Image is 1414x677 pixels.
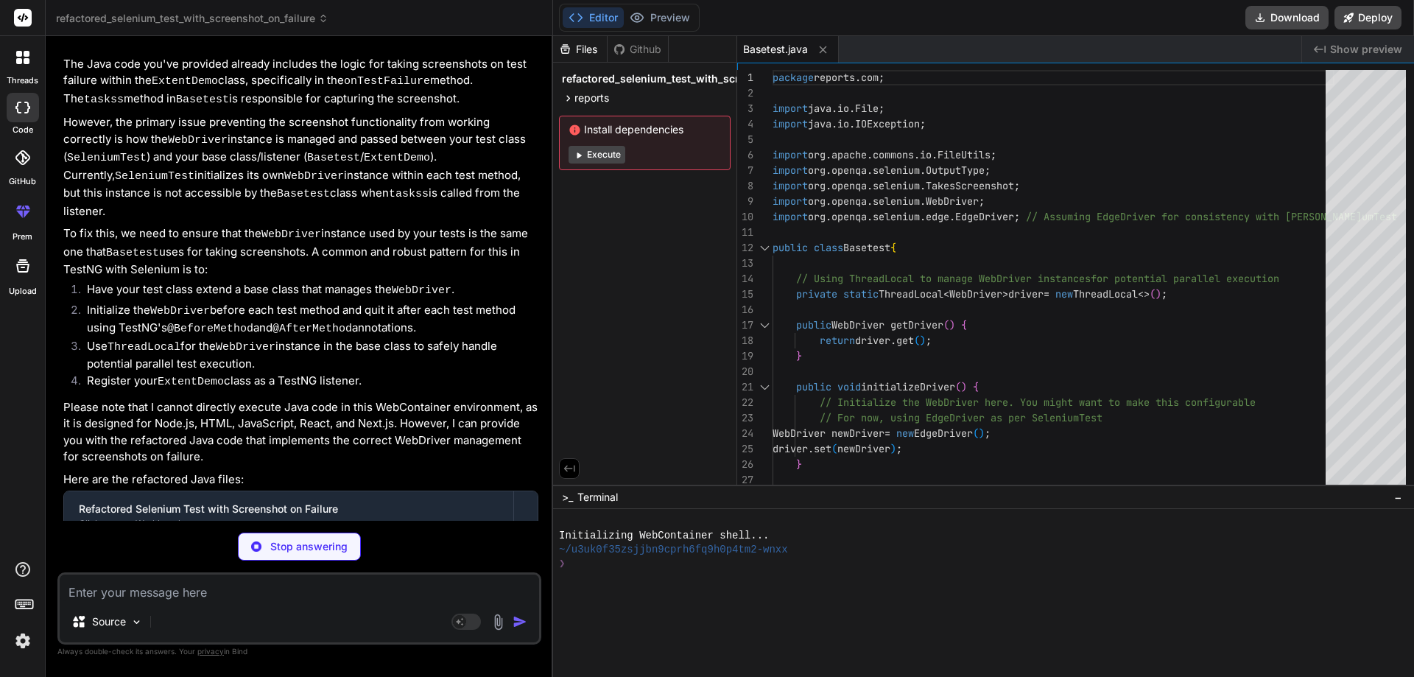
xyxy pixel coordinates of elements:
code: ExtentDemo [364,152,430,164]
p: Source [92,614,126,629]
span: org [808,210,826,223]
div: 26 [737,457,753,472]
span: ; [879,102,884,115]
span: for potential parallel execution [1091,272,1279,285]
div: Github [608,42,668,57]
span: Initializing WebContainer shell... [559,529,769,543]
span: . [855,71,861,84]
div: 14 [737,271,753,287]
span: new [1055,287,1073,301]
span: ( [973,427,979,440]
span: ~/u3uk0f35zsjjbn9cprh6fq9h0p4tm2-wnxx [559,543,788,557]
span: ; [979,194,985,208]
span: void [837,380,861,393]
div: Click to collapse the range. [755,318,774,333]
span: openqa [831,210,867,223]
span: ) [949,318,955,332]
button: Refactored Selenium Test with Screenshot on FailureClick to open Workbench [64,491,513,540]
div: 6 [737,147,753,163]
span: driver [773,442,808,455]
span: >_ [562,490,573,505]
li: Have your test class extend a base class that manages the . [75,281,538,302]
div: 7 [737,163,753,178]
span: . [831,117,837,130]
span: TakesScreenshot [926,179,1014,192]
code: WebDriver [392,284,451,297]
span: ; [1014,179,1020,192]
p: Please note that I cannot directly execute Java code in this WebContainer environment, as it is d... [63,399,538,466]
code: WebDriver [216,341,275,354]
span: initializeDriver [861,380,955,393]
span: . [826,179,831,192]
div: 1 [737,70,753,85]
div: 25 [737,441,753,457]
span: public [796,380,831,393]
code: SeleniumTest [115,170,194,183]
span: edge [926,210,949,223]
span: class [814,241,843,254]
li: Use for the instance in the base class to safely handle potential parallel test execution. [75,338,538,373]
span: newDriver [837,442,890,455]
span: WebDriver newDriver [773,427,884,440]
div: 13 [737,256,753,271]
div: 4 [737,116,753,132]
div: 2 [737,85,753,101]
span: > [1002,287,1008,301]
span: . [914,148,920,161]
label: prem [13,231,32,243]
span: EdgeDriver [914,427,973,440]
code: @BeforeMethod [167,323,253,335]
code: WebDriver [261,228,321,241]
button: Preview [624,7,696,28]
span: { [961,318,967,332]
div: 8 [737,178,753,194]
span: ) [979,427,985,440]
span: ; [985,427,991,440]
span: OutputType [926,164,985,177]
span: commons [873,148,914,161]
span: IOException [855,117,920,130]
div: 17 [737,318,753,333]
span: . [826,148,831,161]
span: . [920,179,926,192]
span: return [820,334,855,347]
span: ) [890,442,896,455]
span: ) [920,334,926,347]
div: Click to collapse the range. [755,240,774,256]
span: static [843,287,879,301]
img: settings [10,628,35,653]
span: = [1044,287,1049,301]
span: public [773,241,808,254]
code: ExtentDemo [152,75,218,88]
p: The Java code you've provided already includes the logic for taking screenshots on test failure w... [63,56,538,109]
div: 3 [737,101,753,116]
span: WebDriver [926,194,979,208]
span: } [796,349,802,362]
span: driver [855,334,890,347]
span: import [773,194,808,208]
span: io [837,117,849,130]
span: reports [814,71,855,84]
div: 16 [737,302,753,318]
code: Basetest [307,152,360,164]
span: // For now, using EdgeDriver as per SeleniumTest [820,411,1102,424]
span: ( [1150,287,1156,301]
code: onTestFailure [344,75,430,88]
span: . [849,117,855,130]
span: WebDriver [949,287,1002,301]
span: FileUtils [938,148,991,161]
p: Stop answering [270,539,348,554]
span: File [855,102,879,115]
li: Initialize the before each test method and quit it after each test method using TestNG's and anno... [75,302,538,338]
span: < [943,287,949,301]
img: icon [513,614,527,629]
span: ; [1161,287,1167,301]
span: . [826,164,831,177]
span: org [808,164,826,177]
span: . [920,194,926,208]
span: EdgeDriver [955,210,1014,223]
div: Files [553,42,607,57]
code: WebDriver [150,305,210,318]
code: Basetest [106,247,159,259]
span: apache [831,148,867,161]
